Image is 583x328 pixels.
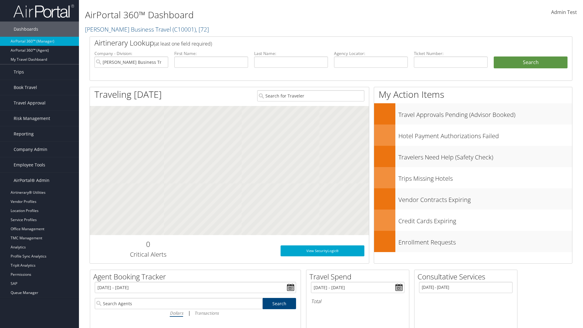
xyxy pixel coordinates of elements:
[95,309,296,317] div: |
[398,193,572,204] h3: Vendor Contracts Expiring
[398,235,572,247] h3: Enrollment Requests
[170,310,183,316] i: Dollars
[281,245,364,256] a: View SecurityLogic®
[398,214,572,225] h3: Credit Cards Expiring
[374,188,572,210] a: Vendor Contracts Expiring
[254,50,328,56] label: Last Name:
[14,64,24,80] span: Trips
[94,38,527,48] h2: Airtinerary Lookup
[494,56,568,69] button: Search
[398,129,572,140] h3: Hotel Payment Authorizations Failed
[374,88,572,101] h1: My Action Items
[14,173,49,188] span: AirPortal® Admin
[194,310,219,316] i: Transactions
[309,272,409,282] h2: Travel Spend
[257,90,364,101] input: Search for Traveler
[398,108,572,119] h3: Travel Approvals Pending (Advisor Booked)
[14,142,47,157] span: Company Admin
[334,50,408,56] label: Agency Locator:
[551,3,577,22] a: Admin Test
[14,80,37,95] span: Book Travel
[196,25,209,33] span: , [ 72 ]
[14,157,45,173] span: Employee Tools
[374,231,572,252] a: Enrollment Requests
[14,111,50,126] span: Risk Management
[94,50,168,56] label: Company - Division:
[13,4,74,18] img: airportal-logo.png
[551,9,577,15] span: Admin Test
[418,272,517,282] h2: Consultative Services
[398,171,572,183] h3: Trips Missing Hotels
[398,150,572,162] h3: Travelers Need Help (Safety Check)
[414,50,488,56] label: Ticket Number:
[14,126,34,142] span: Reporting
[14,95,46,111] span: Travel Approval
[94,88,162,101] h1: Traveling [DATE]
[311,298,404,305] h6: Total
[374,167,572,188] a: Trips Missing Hotels
[374,125,572,146] a: Hotel Payment Authorizations Failed
[374,210,572,231] a: Credit Cards Expiring
[154,40,212,47] span: (at least one field required)
[94,239,202,249] h2: 0
[94,250,202,259] h3: Critical Alerts
[374,103,572,125] a: Travel Approvals Pending (Advisor Booked)
[95,298,262,309] input: Search Agents
[85,9,413,21] h1: AirPortal 360™ Dashboard
[172,25,196,33] span: ( C10001 )
[85,25,209,33] a: [PERSON_NAME] Business Travel
[374,146,572,167] a: Travelers Need Help (Safety Check)
[14,22,38,37] span: Dashboards
[174,50,248,56] label: First Name:
[93,272,301,282] h2: Agent Booking Tracker
[263,298,296,309] a: Search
